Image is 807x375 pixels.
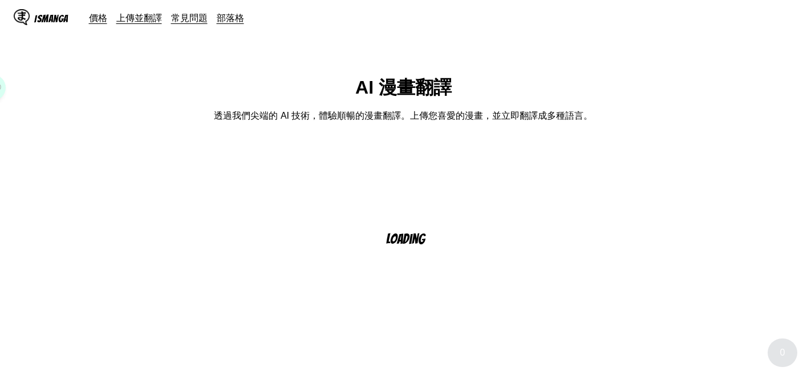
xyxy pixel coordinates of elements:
div: IsManga [34,13,68,24]
a: 部落格 [217,12,244,23]
a: 常見問題 [171,12,208,23]
p: 透過我們尖端的 AI 技術，體驗順暢的漫畫翻譯。上傳您喜愛的漫畫，並立即翻譯成多種語言。 [214,110,593,122]
p: Loading [386,232,440,246]
h1: AI 漫畫翻譯 [355,75,452,100]
a: IsManga LogoIsManga [14,9,89,27]
a: 上傳並翻譯 [116,12,162,23]
a: 價格 [89,12,107,23]
img: IsManga Logo [14,9,30,25]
